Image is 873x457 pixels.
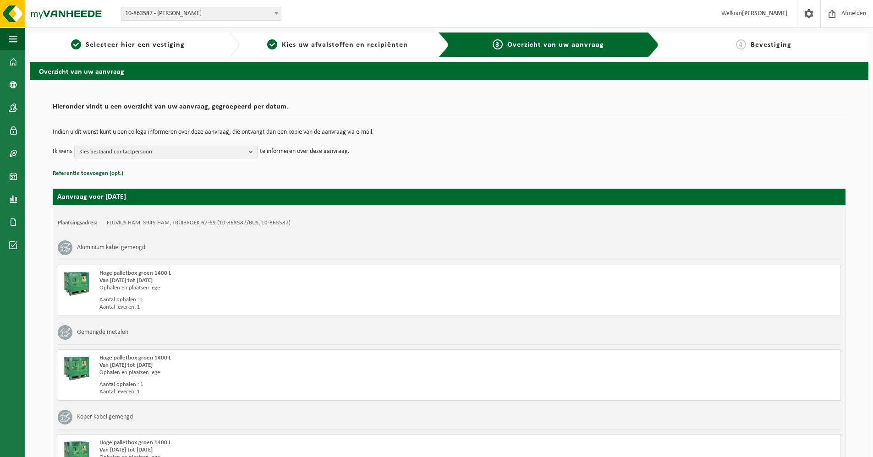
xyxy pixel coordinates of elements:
img: PB-HB-1400-HPE-GN-01.png [63,270,90,297]
span: Hoge palletbox groen 1400 L [99,270,171,276]
strong: Aanvraag voor [DATE] [57,193,126,201]
a: 2Kies uw afvalstoffen en recipiënten [244,39,431,50]
div: Aantal ophalen : 1 [99,381,486,388]
span: 4 [736,39,746,49]
p: Ik wens [53,145,72,158]
button: Kies bestaand contactpersoon [74,145,258,158]
span: Bevestiging [751,41,791,49]
strong: Plaatsingsadres: [58,220,98,226]
h2: Overzicht van uw aanvraag [30,62,868,80]
span: 1 [71,39,81,49]
div: Aantal leveren: 1 [99,304,486,311]
span: Hoge palletbox groen 1400 L [99,355,171,361]
span: 10-863587 - FLUVIUS HAM - HAM [121,7,281,21]
a: 1Selecteer hier een vestiging [34,39,221,50]
div: Aantal leveren: 1 [99,388,486,396]
p: Indien u dit wenst kunt u een collega informeren over deze aanvraag, die ontvangt dan een kopie v... [53,129,846,136]
span: 2 [267,39,277,49]
td: FLUVIUS HAM, 3945 HAM, TRUIBROEK 67-69 (10-863587/BUS, 10-863587) [107,219,291,227]
span: 10-863587 - FLUVIUS HAM - HAM [121,7,281,20]
strong: Van [DATE] tot [DATE] [99,277,153,283]
h3: Koper kabel gemengd [77,410,133,424]
div: Ophalen en plaatsen lege [99,369,486,376]
button: Referentie toevoegen (opt.) [53,168,123,180]
img: PB-HB-1400-HPE-GN-01.png [63,354,90,382]
p: te informeren over deze aanvraag. [260,145,350,158]
span: Selecteer hier een vestiging [86,41,185,49]
strong: [PERSON_NAME] [742,10,788,17]
h2: Hieronder vindt u een overzicht van uw aanvraag, gegroepeerd per datum. [53,103,846,115]
span: Kies bestaand contactpersoon [79,145,245,159]
div: Ophalen en plaatsen lege [99,284,486,292]
span: Kies uw afvalstoffen en recipiënten [282,41,408,49]
h3: Gemengde metalen [77,325,128,340]
span: Overzicht van uw aanvraag [507,41,604,49]
div: Aantal ophalen : 1 [99,296,486,304]
span: 3 [493,39,503,49]
h3: Aluminium kabel gemengd [77,240,145,255]
iframe: chat widget [5,437,153,457]
strong: Van [DATE] tot [DATE] [99,362,153,368]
